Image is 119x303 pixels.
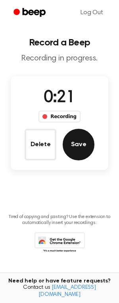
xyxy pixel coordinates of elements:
[6,214,113,226] p: Tired of copying and pasting? Use the extension to automatically insert your recordings.
[6,54,113,64] p: Recording in progress.
[6,38,113,47] h1: Record a Beep
[8,5,53,21] a: Beep
[38,111,80,122] div: Recording
[5,284,114,298] span: Contact us
[25,129,56,160] button: Delete Audio Record
[44,90,75,106] span: 0:21
[38,285,96,297] a: [EMAIL_ADDRESS][DOMAIN_NAME]
[63,129,94,160] button: Save Audio Record
[73,3,111,22] a: Log Out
